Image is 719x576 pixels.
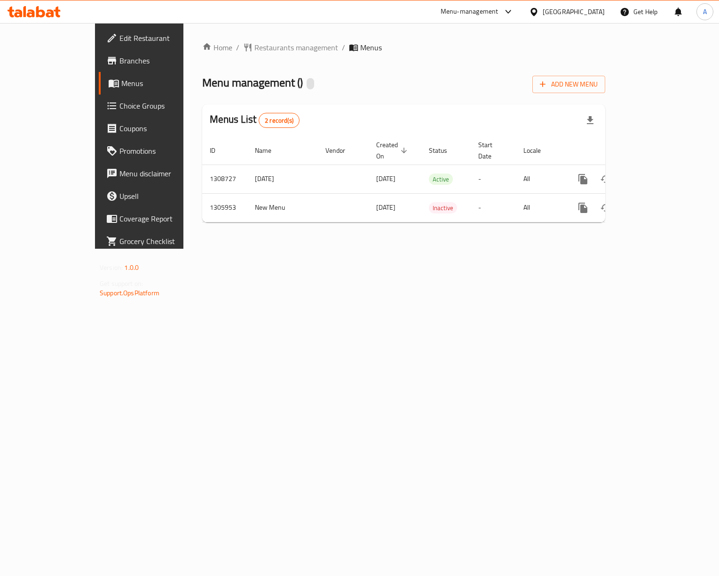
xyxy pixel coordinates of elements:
[99,49,215,72] a: Branches
[99,27,215,49] a: Edit Restaurant
[572,168,594,190] button: more
[202,72,303,93] span: Menu management ( )
[594,197,617,219] button: Change Status
[202,193,247,222] td: 1305953
[99,230,215,252] a: Grocery Checklist
[202,165,247,193] td: 1308727
[243,42,338,53] a: Restaurants management
[259,113,300,128] div: Total records count
[254,42,338,53] span: Restaurants management
[516,165,564,193] td: All
[119,145,207,157] span: Promotions
[471,165,516,193] td: -
[119,236,207,247] span: Grocery Checklist
[564,136,670,165] th: Actions
[543,7,605,17] div: [GEOGRAPHIC_DATA]
[259,116,299,125] span: 2 record(s)
[124,261,139,274] span: 1.0.0
[100,287,159,299] a: Support.OpsPlatform
[342,42,345,53] li: /
[100,261,123,274] span: Version:
[202,136,670,222] table: enhanced table
[202,42,605,53] nav: breadcrumb
[119,213,207,224] span: Coverage Report
[523,145,553,156] span: Locale
[429,202,457,213] div: Inactive
[100,277,143,290] span: Get support on:
[119,32,207,44] span: Edit Restaurant
[210,145,228,156] span: ID
[236,42,239,53] li: /
[99,185,215,207] a: Upsell
[119,100,207,111] span: Choice Groups
[99,95,215,117] a: Choice Groups
[540,79,598,90] span: Add New Menu
[360,42,382,53] span: Menus
[119,55,207,66] span: Branches
[119,168,207,179] span: Menu disclaimer
[572,197,594,219] button: more
[471,193,516,222] td: -
[429,203,457,213] span: Inactive
[325,145,357,156] span: Vendor
[376,173,395,185] span: [DATE]
[119,123,207,134] span: Coupons
[99,207,215,230] a: Coverage Report
[429,145,459,156] span: Status
[532,76,605,93] button: Add New Menu
[255,145,284,156] span: Name
[99,72,215,95] a: Menus
[441,6,498,17] div: Menu-management
[99,140,215,162] a: Promotions
[429,174,453,185] span: Active
[121,78,207,89] span: Menus
[376,139,410,162] span: Created On
[429,174,453,185] div: Active
[579,109,601,132] div: Export file
[99,117,215,140] a: Coupons
[210,112,300,128] h2: Menus List
[376,201,395,213] span: [DATE]
[516,193,564,222] td: All
[247,165,318,193] td: [DATE]
[99,162,215,185] a: Menu disclaimer
[202,42,232,53] a: Home
[703,7,707,17] span: A
[478,139,505,162] span: Start Date
[247,193,318,222] td: New Menu
[119,190,207,202] span: Upsell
